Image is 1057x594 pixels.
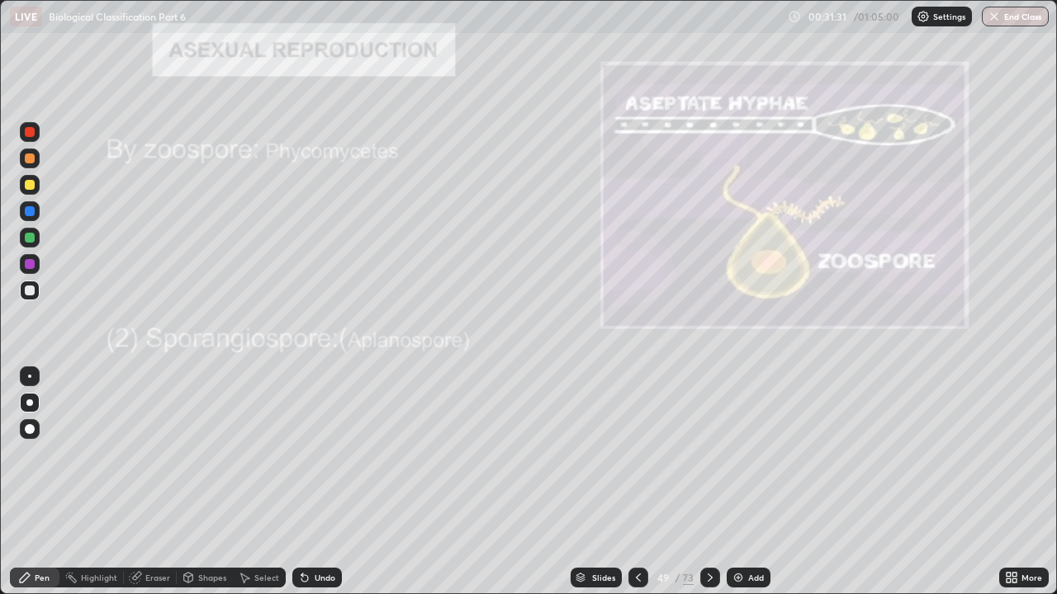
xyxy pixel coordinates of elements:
div: Pen [35,573,50,582]
div: Select [254,573,279,582]
img: add-slide-button [732,571,745,584]
p: Biological Classification Part 6 [49,10,186,23]
p: Settings [933,12,965,21]
p: LIVE [15,10,37,23]
div: 49 [655,573,671,582]
div: Slides [592,573,615,582]
button: End Class [982,7,1049,26]
div: Add [748,573,764,582]
img: end-class-cross [988,10,1001,23]
div: 73 [683,570,694,585]
div: Shapes [198,573,226,582]
div: / [675,573,680,582]
div: Eraser [145,573,170,582]
div: More [1021,573,1042,582]
div: Undo [315,573,335,582]
div: Highlight [81,573,117,582]
img: class-settings-icons [917,10,930,23]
